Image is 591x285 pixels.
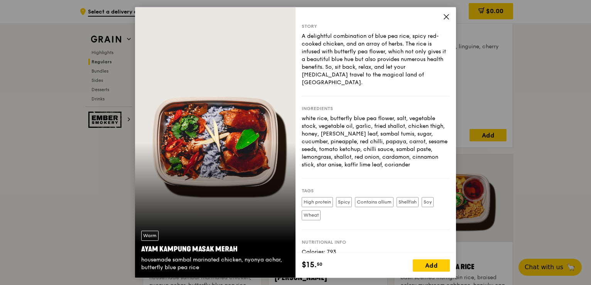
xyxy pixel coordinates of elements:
div: Nutritional info [302,239,450,245]
div: housemade sambal marinated chicken, nyonya achar, butterfly blue pea rice [141,256,289,272]
div: Ingredients [302,105,450,112]
div: Ayam Kampung Masak Merah [141,244,289,255]
span: 50 [317,261,323,268]
div: Add [413,260,450,272]
div: Story [302,23,450,29]
span: $15. [302,260,317,271]
label: Soy [422,197,434,207]
label: Contains allium [355,197,393,207]
div: Tags [302,188,450,194]
div: A delightful combination of blue pea rice, spicy red-cooked chicken, and an array of herbs. The r... [302,32,450,87]
div: white rice, butterfly blue pea flower, salt, vegetable stock, vegetable oil, garlic, fried shallo... [302,115,450,169]
label: Shellfish [397,197,419,207]
div: Calories: 793 [302,248,450,256]
div: Warm [141,231,159,241]
label: Spicy [336,197,352,207]
label: High protein [302,197,333,207]
label: Wheat [302,210,321,220]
